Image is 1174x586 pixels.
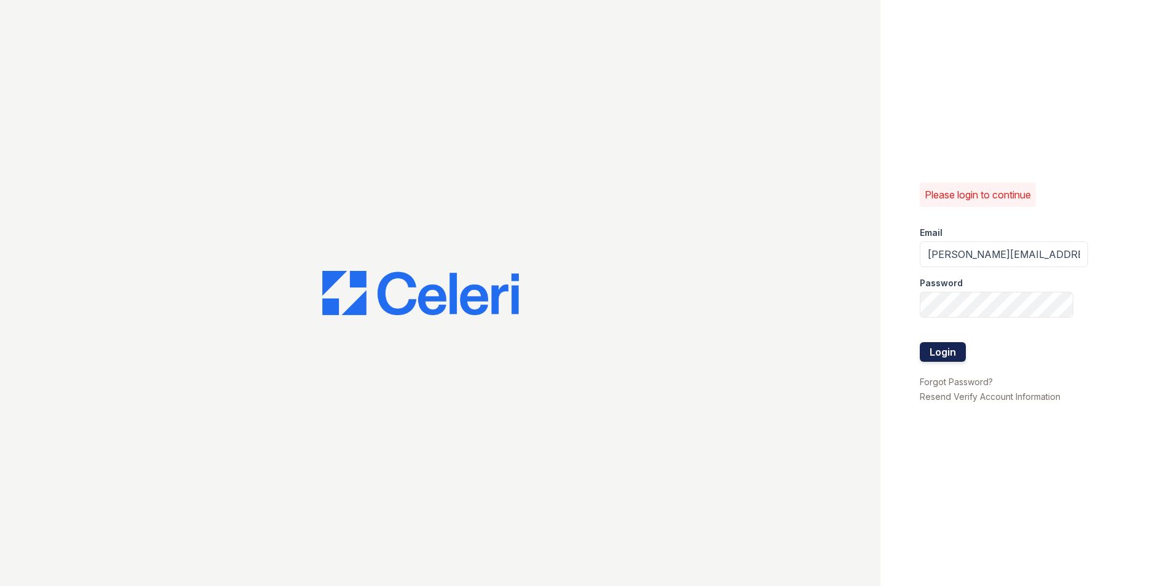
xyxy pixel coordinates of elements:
a: Forgot Password? [920,377,993,387]
label: Email [920,227,943,239]
button: Login [920,342,966,362]
p: Please login to continue [925,187,1031,202]
a: Resend Verify Account Information [920,391,1060,402]
img: CE_Logo_Blue-a8612792a0a2168367f1c8372b55b34899dd931a85d93a1a3d3e32e68fde9ad4.png [322,271,519,315]
label: Password [920,277,963,289]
